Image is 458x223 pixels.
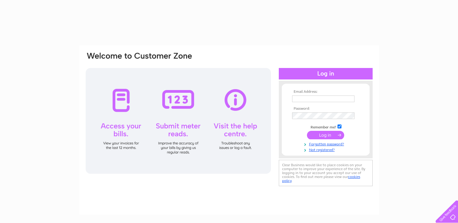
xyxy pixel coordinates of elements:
a: Not registered? [292,147,361,152]
td: Remember me? [291,124,361,130]
a: Forgotten password? [292,141,361,147]
th: Password: [291,107,361,111]
a: cookies policy [282,175,360,183]
th: Email Address: [291,90,361,94]
input: Submit [307,131,344,139]
div: Clear Business would like to place cookies on your computer to improve your experience of the sit... [279,160,373,186]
